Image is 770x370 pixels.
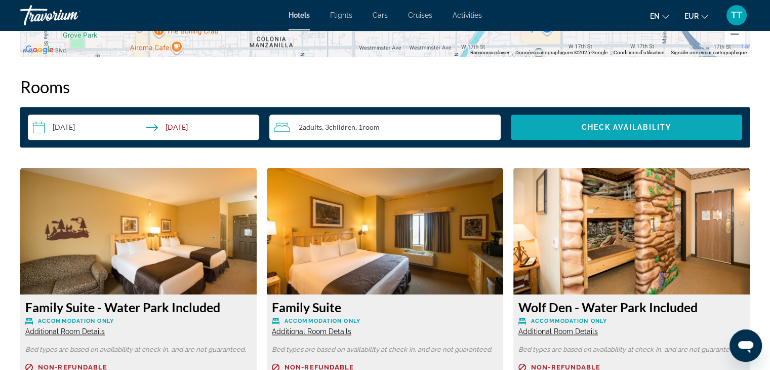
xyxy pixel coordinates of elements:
[650,9,669,23] button: Change language
[272,327,351,336] span: Additional Room Details
[20,2,121,28] a: Travorium
[731,10,742,20] span: TT
[518,300,745,315] h3: Wolf Den - Water Park Included
[289,11,310,19] a: Hotels
[267,168,503,294] img: 15f59c62-1193-4555-bd11-2bed19c9b28c.jpeg
[453,11,482,19] a: Activities
[518,327,598,336] span: Additional Room Details
[650,12,660,20] span: en
[25,327,105,336] span: Additional Room Details
[322,123,355,131] span: , 3
[303,123,322,131] span: Adults
[373,11,388,19] a: Cars
[723,5,750,26] button: User Menu
[38,318,114,324] span: Accommodation Only
[408,11,432,19] a: Cruises
[724,24,745,44] button: Zoom arrière
[272,300,498,315] h3: Family Suite
[269,115,501,140] button: Travelers: 2 adults, 3 children
[355,123,380,131] span: , 1
[513,168,750,294] img: 01f03b64-a6e2-411c-abbb-319756b13298.jpeg
[25,300,252,315] h3: Family Suite - Water Park Included
[28,115,742,140] div: Search widget
[531,318,607,324] span: Accommodation Only
[330,11,352,19] a: Flights
[614,50,665,55] a: Conditions d'utilisation (s'ouvre dans un nouvel onglet)
[20,77,750,97] h2: Rooms
[23,43,56,56] img: Google
[28,115,259,140] button: Check-in date: Oct 13, 2025 Check-out date: Oct 16, 2025
[20,168,257,294] img: 6363c14d-5f60-423b-b7ea-28cf0885f1fe.jpeg
[23,43,56,56] a: Ouvrir cette zone dans Google Maps (dans une nouvelle fenêtre)
[272,346,498,353] p: Bed types are based on availability at check-in, and are not guaranteed.
[470,49,509,56] button: Raccourcis clavier
[518,346,745,353] p: Bed types are based on availability at check-in, and are not guaranteed.
[25,346,252,353] p: Bed types are based on availability at check-in, and are not guaranteed.
[730,329,762,362] iframe: Bouton de lancement de la fenêtre de messagerie
[511,115,742,140] button: Check Availability
[684,9,708,23] button: Change currency
[684,12,699,20] span: EUR
[285,318,360,324] span: Accommodation Only
[329,123,355,131] span: Children
[362,123,380,131] span: Room
[582,123,672,131] span: Check Availability
[671,50,747,55] a: Signaler une erreur cartographique
[299,123,322,131] span: 2
[515,50,607,55] span: Données cartographiques ©2025 Google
